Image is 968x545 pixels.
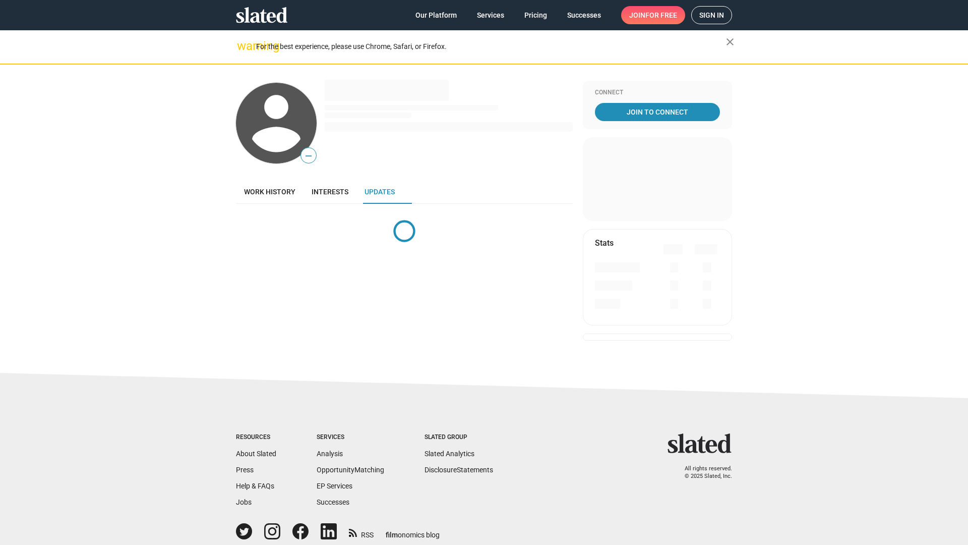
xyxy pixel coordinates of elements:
span: Join To Connect [597,103,718,121]
span: film [386,531,398,539]
div: Resources [236,433,276,442]
a: Successes [559,6,609,24]
span: Join [629,6,677,24]
span: for free [645,6,677,24]
span: Interests [312,188,348,196]
a: Updates [356,180,403,204]
div: Connect [595,89,720,97]
mat-card-title: Stats [595,238,614,248]
span: Pricing [524,6,547,24]
a: Jobs [236,498,252,506]
span: — [301,149,316,162]
span: Work history [244,188,295,196]
a: RSS [349,524,374,540]
a: Interests [304,180,356,204]
a: DisclosureStatements [425,466,493,474]
a: Our Platform [407,6,465,24]
mat-icon: warning [237,40,249,52]
div: For the best experience, please use Chrome, Safari, or Firefox. [256,40,726,53]
div: Slated Group [425,433,493,442]
a: Slated Analytics [425,450,474,458]
span: Successes [567,6,601,24]
a: Help & FAQs [236,482,274,490]
a: Analysis [317,450,343,458]
a: Pricing [516,6,555,24]
span: Our Platform [415,6,457,24]
a: Joinfor free [621,6,685,24]
mat-icon: close [724,36,736,48]
div: Services [317,433,384,442]
a: filmonomics blog [386,522,440,540]
a: OpportunityMatching [317,466,384,474]
a: About Slated [236,450,276,458]
a: Join To Connect [595,103,720,121]
a: Services [469,6,512,24]
a: Work history [236,180,304,204]
span: Services [477,6,504,24]
a: Successes [317,498,349,506]
span: Sign in [699,7,724,24]
a: EP Services [317,482,352,490]
a: Sign in [691,6,732,24]
span: Updates [365,188,395,196]
p: All rights reserved. © 2025 Slated, Inc. [674,465,732,480]
a: Press [236,466,254,474]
